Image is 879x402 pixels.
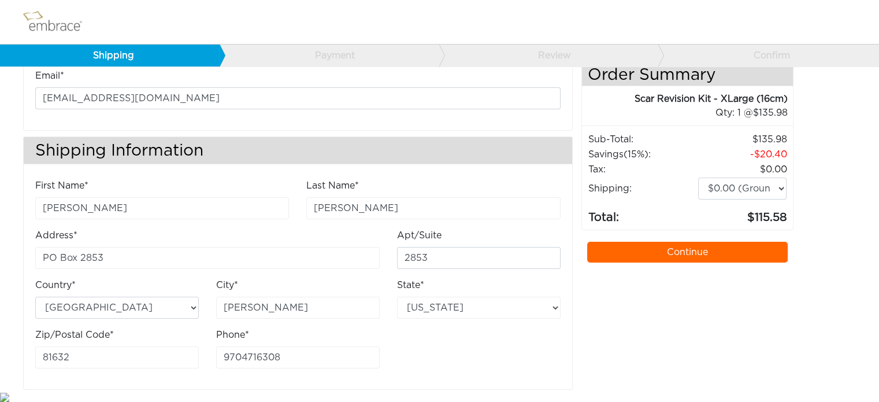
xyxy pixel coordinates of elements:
td: 115.58 [698,200,788,227]
a: Payment [219,45,439,67]
a: Review [439,45,658,67]
label: First Name* [35,179,88,193]
label: Address* [35,228,77,242]
td: Shipping: [588,177,698,200]
td: Tax: [588,162,698,177]
a: Confirm [658,45,877,67]
a: Continue [587,242,788,263]
label: Apt/Suite [397,228,442,242]
label: Zip/Postal Code* [35,328,114,342]
td: Savings : [588,147,698,162]
td: 135.98 [698,132,788,147]
label: Phone* [216,328,249,342]
td: 0.00 [698,162,788,177]
label: Country* [35,278,76,292]
h4: Order Summary [582,60,793,86]
div: 1 @ [596,106,788,120]
td: 20.40 [698,147,788,162]
span: 135.98 [752,108,787,117]
h3: Shipping Information [24,137,572,164]
label: State* [397,278,424,292]
span: (15%) [624,150,648,159]
label: Last Name* [306,179,359,193]
td: Total: [588,200,698,227]
div: Scar Revision Kit - XLarge (16cm) [582,92,788,106]
label: Email* [35,69,64,83]
td: Sub-Total: [588,132,698,147]
label: City* [216,278,238,292]
img: logo.png [20,8,95,36]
